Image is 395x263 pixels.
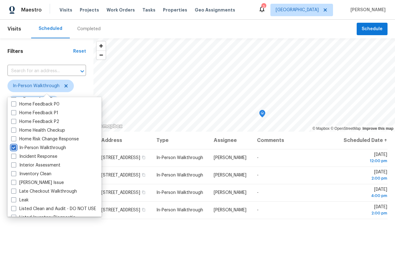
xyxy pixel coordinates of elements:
[101,132,151,149] th: Address
[257,156,259,160] span: -
[80,7,99,13] span: Projects
[11,119,59,125] label: Home Feedback P2
[107,7,135,13] span: Work Orders
[214,173,246,177] span: [PERSON_NAME]
[11,101,59,107] label: Home Feedback P0
[214,190,246,195] span: [PERSON_NAME]
[11,206,96,212] label: Listed Clean and Audit - DO NOT USE
[11,162,60,168] label: Interior Assessment
[331,126,361,131] a: OpenStreetMap
[11,145,66,151] label: In-Person Walkthrough
[276,7,319,13] span: [GEOGRAPHIC_DATA]
[141,207,146,213] button: Copy Address
[261,4,266,10] div: 3
[77,26,101,32] div: Completed
[252,132,338,149] th: Comments
[151,132,209,149] th: Type
[11,136,79,142] label: Home Risk Change Response
[141,172,146,178] button: Copy Address
[7,48,73,54] h1: Filters
[11,214,75,221] label: Listed Inventory Diagnostic
[156,173,203,177] span: In-Person Walkthrough
[312,126,330,131] a: Mapbox
[257,190,259,195] span: -
[343,153,387,164] span: [DATE]
[78,67,87,76] button: Open
[11,153,57,160] label: Incident Response
[7,66,69,76] input: Search for an address...
[343,193,387,199] div: 4:00 pm
[97,50,106,59] button: Zoom out
[195,7,235,13] span: Geo Assignments
[21,7,42,13] span: Maestro
[101,208,140,212] span: [STREET_ADDRESS]
[343,187,387,199] span: [DATE]
[343,170,387,181] span: [DATE]
[338,132,388,149] th: Scheduled Date ↑
[101,190,140,195] span: [STREET_ADDRESS]
[343,205,387,216] span: [DATE]
[11,180,64,186] label: [PERSON_NAME] Issue
[209,132,252,149] th: Assignee
[343,158,387,164] div: 12:00 pm
[11,188,77,195] label: Late Checkout Walkthrough
[73,48,86,54] div: Reset
[141,190,146,195] button: Copy Address
[11,110,58,116] label: Home Feedback P1
[156,156,203,160] span: In-Person Walkthrough
[93,38,395,132] canvas: Map
[156,208,203,212] span: In-Person Walkthrough
[363,126,393,131] a: Improve this map
[362,25,383,33] span: Schedule
[97,51,106,59] span: Zoom out
[95,123,123,130] a: Mapbox homepage
[39,26,62,32] div: Scheduled
[163,7,187,13] span: Properties
[257,173,259,177] span: -
[257,208,259,212] span: -
[156,190,203,195] span: In-Person Walkthrough
[101,156,140,160] span: [STREET_ADDRESS]
[214,156,246,160] span: [PERSON_NAME]
[11,127,65,134] label: Home Health Checkup
[7,22,21,36] span: Visits
[259,110,265,120] div: Map marker
[214,208,246,212] span: [PERSON_NAME]
[101,173,140,177] span: [STREET_ADDRESS]
[11,197,29,203] label: Leak
[348,7,386,13] span: [PERSON_NAME]
[357,23,388,35] button: Schedule
[141,155,146,160] button: Copy Address
[13,83,59,89] span: In-Person Walkthrough
[142,8,155,12] span: Tasks
[59,7,72,13] span: Visits
[97,41,106,50] button: Zoom in
[11,171,51,177] label: Inventory Clean
[343,210,387,216] div: 2:00 pm
[343,175,387,181] div: 2:00 pm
